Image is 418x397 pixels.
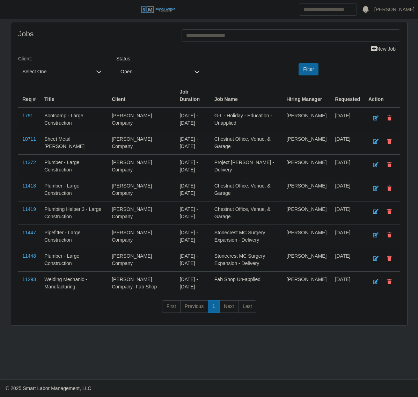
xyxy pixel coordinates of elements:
td: [PERSON_NAME] Company [108,225,175,248]
td: [PERSON_NAME] [282,225,331,248]
td: [DATE] - [DATE] [175,155,210,178]
td: [DATE] - [DATE] [175,225,210,248]
td: [PERSON_NAME] [282,108,331,131]
th: Requested [331,84,364,108]
th: Action [364,84,400,108]
a: 1 [208,300,220,313]
td: [DATE] [331,201,364,225]
input: Search [299,3,357,16]
td: G-L - Holiday - Education - Unapplied [210,108,282,131]
a: 11293 [22,277,36,282]
td: [PERSON_NAME] [282,272,331,295]
td: Chestnut Office, Venue, & Garage [210,131,282,155]
td: [PERSON_NAME] Company [108,155,175,178]
td: [PERSON_NAME] Company [108,131,175,155]
nav: pagination [18,300,400,318]
td: [PERSON_NAME] Company [108,108,175,131]
td: [DATE] [331,272,364,295]
td: [DATE] - [DATE] [175,272,210,295]
a: 10711 [22,136,36,142]
td: [DATE] - [DATE] [175,108,210,131]
h4: Jobs [18,29,171,38]
label: Client: [18,55,32,63]
a: 11448 [22,253,36,259]
td: Chestnut Office, Venue, & Garage [210,178,282,201]
td: Plumber - Large Construction [40,178,108,201]
td: Chestnut Office, Venue, & Garage [210,201,282,225]
td: Stonecrest MC Surgery Expansion - Delivery [210,225,282,248]
td: Plumbing Helper 3 - Large Construction [40,201,108,225]
td: [DATE] [331,108,364,131]
td: [DATE] [331,248,364,272]
th: Req # [18,84,40,108]
td: [DATE] - [DATE] [175,248,210,272]
th: Title [40,84,108,108]
button: Filter [299,63,318,75]
td: [PERSON_NAME] Company [108,248,175,272]
td: Fab Shop Un-applied [210,272,282,295]
td: Pipefitter - Large Construction [40,225,108,248]
a: 1791 [22,113,33,118]
label: Status: [116,55,132,63]
td: Bootcamp - Large Construction [40,108,108,131]
td: [DATE] [331,225,364,248]
th: Hiring Manager [282,84,331,108]
td: Project [PERSON_NAME] - Delivery [210,155,282,178]
td: [DATE] [331,178,364,201]
td: [PERSON_NAME] [282,131,331,155]
a: 11419 [22,206,36,212]
td: [PERSON_NAME] Company [108,178,175,201]
td: Plumber - Large Construction [40,248,108,272]
td: Stonecrest MC Surgery Expansion - Delivery [210,248,282,272]
td: [PERSON_NAME] [282,155,331,178]
td: [PERSON_NAME] [282,178,331,201]
td: Sheet Metal [PERSON_NAME] [40,131,108,155]
td: [PERSON_NAME] [282,201,331,225]
td: [PERSON_NAME] [282,248,331,272]
a: New Job [367,43,400,55]
td: [PERSON_NAME] Company [108,201,175,225]
span: Open [116,65,190,78]
td: Plumber - Large Construction [40,155,108,178]
a: 11372 [22,160,36,165]
a: [PERSON_NAME] [374,6,415,13]
a: 11447 [22,230,36,235]
img: SLM Logo [141,6,176,14]
td: [DATE] - [DATE] [175,178,210,201]
td: [PERSON_NAME] Company- Fab Shop [108,272,175,295]
td: [DATE] - [DATE] [175,131,210,155]
th: Client [108,84,175,108]
span: © 2025 Smart Labor Management, LLC [6,385,91,391]
span: Select One [18,65,92,78]
td: Welding Mechanic - Manufacturing [40,272,108,295]
td: [DATE] [331,155,364,178]
th: Job Duration [175,84,210,108]
td: [DATE] [331,131,364,155]
th: Job Name [210,84,282,108]
a: 11418 [22,183,36,189]
td: [DATE] - [DATE] [175,201,210,225]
